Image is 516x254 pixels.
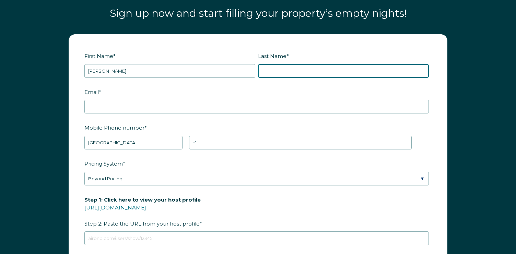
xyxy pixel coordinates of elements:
span: Last Name [258,51,286,61]
span: Mobile Phone number [84,122,144,133]
a: [URL][DOMAIN_NAME] [84,204,146,211]
input: airbnb.com/users/show/12345 [84,231,429,245]
span: Step 1: Click here to view your host profile [84,194,201,205]
span: Email [84,87,99,97]
span: Step 2: Paste the URL from your host profile [84,194,201,229]
span: Pricing System [84,158,123,169]
span: Sign up now and start filling your property’s empty nights! [110,7,407,20]
span: First Name [84,51,113,61]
